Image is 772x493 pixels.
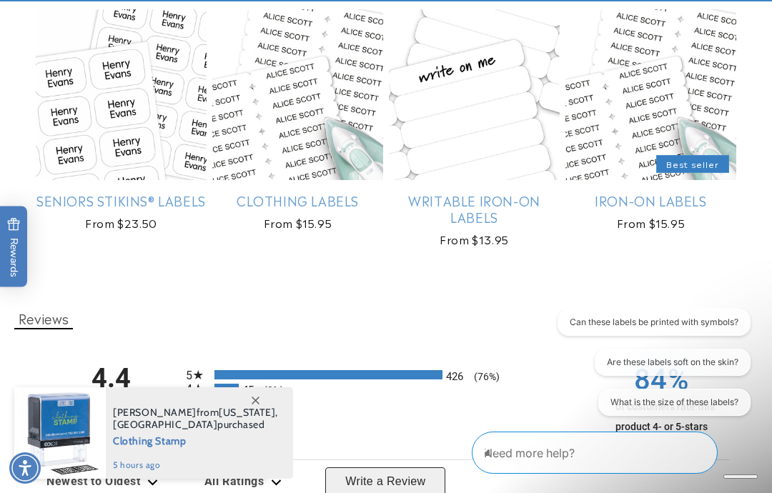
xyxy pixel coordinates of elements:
[43,365,179,392] span: 4.4
[472,426,758,479] iframe: Gorgias Floating Chat
[186,369,204,382] span: 5
[212,192,383,209] a: Clothing Labels
[9,452,41,484] div: Accessibility Menu
[186,411,586,420] li: 17 2-star reviews, 3% of total reviews
[219,406,275,419] span: [US_STATE]
[113,431,278,449] span: Clothing Stamp
[11,379,181,422] iframe: Sign Up via Text for Offers
[36,192,207,209] a: Seniors Stikins® Labels
[7,218,21,277] span: Rewards
[467,371,500,382] span: (76%)
[242,384,254,397] span: 45
[446,370,463,383] span: 426
[113,418,217,431] span: [GEOGRAPHIC_DATA]
[204,474,264,488] span: All Ratings
[186,424,586,434] li: 53 1-star reviews, 9% of total reviews
[186,397,586,407] li: 21 3-star reviews, 4% of total reviews
[14,308,73,329] button: Reviews
[113,407,278,431] span: from , purchased
[565,192,736,209] a: Iron-On Labels
[113,459,278,472] span: 5 hours ago
[186,370,586,379] li: 426 5-star reviews, 76% of total reviews
[538,309,758,429] iframe: Gorgias live chat conversation starters
[186,384,586,393] li: 45 4-star reviews, 8% of total reviews
[186,382,204,396] span: 4
[389,192,560,226] a: Writable Iron-On Labels
[257,384,284,396] span: (8%)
